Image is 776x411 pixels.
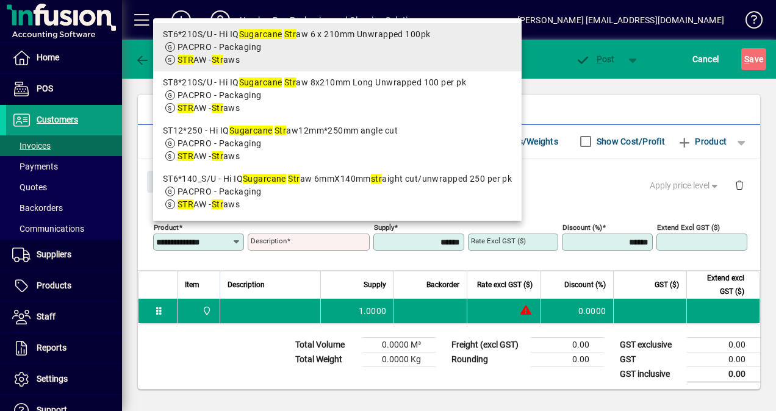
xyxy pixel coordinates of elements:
[6,302,122,332] a: Staff
[374,223,394,231] mat-label: Supply
[37,52,59,62] span: Home
[6,43,122,73] a: Home
[6,271,122,301] a: Products
[645,174,725,196] button: Apply price level
[178,187,262,196] span: PACPRO - Packaging
[575,54,615,64] span: ost
[228,278,265,291] span: Description
[725,171,754,200] button: Delete
[243,174,267,184] em: Sugar
[655,278,679,291] span: GST ($)
[6,135,122,156] a: Invoices
[289,352,362,366] td: Total Weight
[471,237,526,245] mat-label: Rate excl GST ($)
[199,304,213,318] span: Central
[147,171,189,193] button: Close
[37,281,71,290] span: Products
[6,198,122,218] a: Backorders
[531,337,604,352] td: 0.00
[185,278,199,291] span: Item
[251,237,287,245] mat-label: Description
[744,54,749,64] span: S
[692,49,719,69] span: Cancel
[650,179,720,192] span: Apply price level
[594,135,665,148] label: Show Cost/Profit
[263,29,282,39] em: cane
[144,176,192,187] app-page-header-button: Close
[178,199,193,209] em: STR
[12,162,58,171] span: Payments
[178,103,193,113] em: STR
[614,337,687,352] td: GST exclusive
[6,218,122,239] a: Communications
[289,337,362,352] td: Total Volume
[12,141,51,151] span: Invoices
[178,55,240,65] span: AW - aws
[284,77,296,87] em: Str
[253,126,273,135] em: cane
[694,271,744,298] span: Extend excl GST ($)
[212,55,223,65] em: Str
[229,126,253,135] em: Sugar
[153,168,522,216] mat-option: ST6*140_S/U - Hi IQ Sugarcane Straw 6mmX140mm straight cut/unwrapped 250 per pk
[201,9,240,31] button: Profile
[163,28,512,41] div: ST6*210S/U - Hi IQ aw 6 x 210mm Unwrapped 100pk
[163,173,512,185] div: ST6*140_S/U - Hi IQ aw 6mmX140mm aight cut/unwrapped 250 per pk
[12,224,84,234] span: Communications
[37,343,66,352] span: Reports
[153,71,522,120] mat-option: ST8*210S/U - Hi IQ Sugarcane Straw 8x210mm Long Unwrapped 100 per pk
[362,337,436,352] td: 0.0000 M³
[540,299,613,323] td: 0.0000
[569,48,621,70] button: Post
[725,179,754,190] app-page-header-button: Delete
[138,159,760,203] div: Product
[162,9,201,31] button: Add
[687,366,760,382] td: 0.00
[178,199,240,209] span: AW - aws
[689,48,722,70] button: Cancel
[6,156,122,177] a: Payments
[564,278,606,291] span: Discount (%)
[239,29,263,39] em: Sugar
[6,177,122,198] a: Quotes
[153,23,522,71] mat-option: ST6*210S/U - Hi IQ Sugarcane Straw 6 x 210mm Unwrapped 100pk
[426,278,459,291] span: Backorder
[163,76,512,89] div: ST8*210S/U - Hi IQ aw 8x210mm Long Unwrapped 100 per pk
[212,199,223,209] em: Str
[288,174,300,184] em: Str
[362,352,436,366] td: 0.0000 Kg
[614,352,687,366] td: GST
[445,352,531,366] td: Rounding
[445,337,531,352] td: Freight (excl GST)
[359,305,387,317] span: 1.0000
[37,249,71,259] span: Suppliers
[178,151,240,161] span: AW - aws
[154,223,179,231] mat-label: Product
[178,151,193,161] em: STR
[12,203,63,213] span: Backorders
[364,278,386,291] span: Supply
[517,10,724,30] div: [PERSON_NAME] [EMAIL_ADDRESS][DOMAIN_NAME]
[444,135,558,148] label: Show Line Volumes/Weights
[132,48,179,70] button: Back
[37,312,56,321] span: Staff
[371,174,382,184] em: str
[178,138,262,148] span: PACPRO - Packaging
[178,42,262,52] span: PACPRO - Packaging
[614,366,687,382] td: GST inclusive
[122,48,189,70] app-page-header-button: Back
[562,223,602,231] mat-label: Discount (%)
[12,182,47,192] span: Quotes
[597,54,602,64] span: P
[744,49,763,69] span: ave
[6,74,122,104] a: POS
[477,278,533,291] span: Rate excl GST ($)
[212,103,223,113] em: Str
[6,364,122,395] a: Settings
[163,124,512,137] div: ST12*250 - Hi IQ aw12mm*250mm angle cut
[263,77,282,87] em: cane
[152,171,184,191] span: Close
[37,115,78,124] span: Customers
[6,333,122,363] a: Reports
[37,374,68,384] span: Settings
